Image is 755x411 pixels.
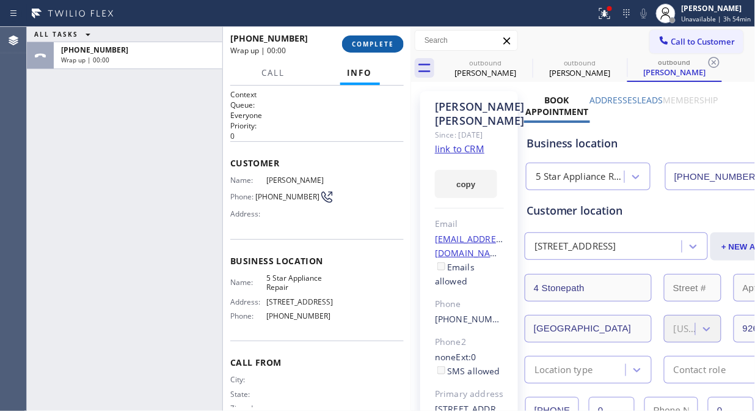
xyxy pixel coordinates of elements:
div: [PERSON_NAME] [534,67,626,78]
div: Karen Ivey [534,54,626,82]
input: Street # [664,274,721,302]
span: Address: [230,209,266,218]
h2: Queue: [230,100,404,110]
span: Info [348,67,373,78]
span: Call [261,67,285,78]
span: Unavailable | 3h 54min [682,15,751,23]
div: none [435,350,504,379]
label: Emails allowed [435,261,475,287]
div: Phone2 [435,335,504,349]
div: Primary address [435,387,504,401]
input: Search [415,31,517,50]
div: [PERSON_NAME] [PERSON_NAME] [435,100,504,128]
div: [PERSON_NAME] [682,3,751,13]
button: Mute [635,5,652,22]
label: SMS allowed [435,365,500,377]
span: Wrap up | 00:00 [230,45,286,56]
div: Debra Simon [439,54,531,82]
div: [PERSON_NAME] [439,67,531,78]
div: Contact role [674,363,726,377]
a: [PHONE_NUMBER] [435,313,512,325]
button: copy [435,170,497,198]
span: Name: [230,278,266,287]
span: State: [230,390,266,399]
span: Wrap up | 00:00 [61,56,109,64]
div: Since: [DATE] [435,128,504,142]
div: Karen Ivey [629,54,721,81]
input: Emails allowed [437,262,445,270]
span: Call From [230,357,404,368]
button: COMPLETE [342,35,404,53]
div: outbound [534,58,626,67]
span: ALL TASKS [34,30,78,39]
span: Phone: [230,192,255,201]
span: [PHONE_NUMBER] [266,311,334,320]
a: [EMAIL_ADDRESS][DOMAIN_NAME] [435,233,509,259]
div: outbound [439,58,531,67]
button: Call [254,61,292,85]
div: outbound [629,57,721,67]
p: Everyone [230,110,404,120]
span: [PHONE_NUMBER] [61,45,128,55]
span: [STREET_ADDRESS] [266,297,334,306]
span: COMPLETE [352,40,394,48]
span: Call to Customer [671,36,735,47]
h2: Priority: [230,120,404,131]
span: Customer [230,157,404,169]
span: Phone: [230,311,266,320]
input: SMS allowed [437,366,445,374]
span: [PHONE_NUMBER] [230,32,308,44]
label: Membership [663,94,718,106]
button: Info [340,61,380,85]
span: 5 Star Appliance Repair [266,273,334,292]
button: Call to Customer [650,30,743,53]
div: Phone [435,297,504,311]
div: Location type [534,363,593,377]
p: 0 [230,131,404,141]
span: Name: [230,176,266,185]
span: [PERSON_NAME] [266,176,334,185]
label: Leads [638,94,663,106]
input: Address [525,274,652,302]
label: Addresses [590,94,638,106]
div: [PERSON_NAME] [629,67,721,78]
input: City [525,315,652,342]
div: [STREET_ADDRESS] [534,240,616,254]
span: City: [230,375,266,384]
h1: Context [230,89,404,100]
div: 5 Star Appliance Repair [536,170,626,184]
span: Address: [230,297,266,306]
span: Business location [230,255,404,267]
span: Ext: 0 [456,351,476,363]
label: Book Appointment [525,94,588,117]
div: Email [435,217,504,231]
a: link to CRM [435,143,484,155]
button: ALL TASKS [27,27,103,42]
span: [PHONE_NUMBER] [255,192,319,201]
